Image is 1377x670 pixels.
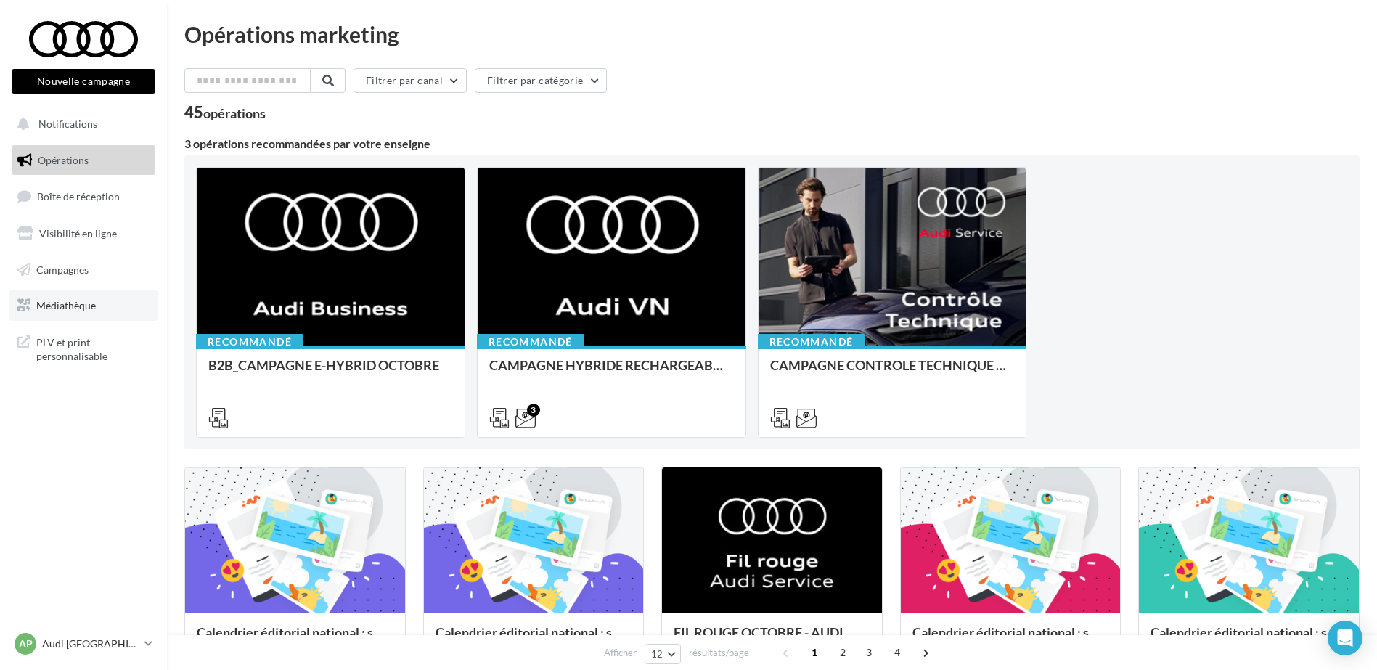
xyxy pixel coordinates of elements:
span: Afficher [604,646,637,660]
span: Boîte de réception [37,190,120,203]
div: CAMPAGNE HYBRIDE RECHARGEABLE [489,358,734,387]
div: B2B_CAMPAGNE E-HYBRID OCTOBRE [208,358,453,387]
span: 4 [886,641,909,664]
span: 1 [803,641,826,664]
span: Médiathèque [36,299,96,311]
button: Nouvelle campagne [12,69,155,94]
div: FIL ROUGE OCTOBRE - AUDI SERVICE [674,625,870,654]
div: Open Intercom Messenger [1328,621,1362,655]
div: 3 [527,404,540,417]
span: 2 [831,641,854,664]
a: Médiathèque [9,290,158,321]
p: Audi [GEOGRAPHIC_DATA] 16 [42,637,139,651]
span: PLV et print personnalisable [36,332,150,364]
div: opérations [203,107,266,120]
span: 3 [857,641,880,664]
div: Recommandé [477,334,584,350]
div: CAMPAGNE CONTROLE TECHNIQUE 25€ OCTOBRE [770,358,1015,387]
div: Calendrier éditorial national : semaine du 15.09 au 21.09 [1151,625,1347,654]
span: résultats/page [689,646,749,660]
span: AP [19,637,33,651]
a: PLV et print personnalisable [9,327,158,369]
a: Visibilité en ligne [9,218,158,249]
span: Notifications [38,118,97,130]
button: Notifications [9,109,152,139]
div: 3 opérations recommandées par votre enseigne [184,138,1360,150]
span: Opérations [38,154,89,166]
span: Campagnes [36,263,89,275]
button: 12 [645,644,682,664]
div: Calendrier éditorial national : semaine du 06.10 au 12.10 [197,625,393,654]
button: Filtrer par catégorie [475,68,607,93]
div: Calendrier éditorial national : semaine du 29.09 au 05.10 [436,625,632,654]
a: Boîte de réception [9,181,158,212]
div: Recommandé [196,334,303,350]
div: Recommandé [758,334,865,350]
button: Filtrer par canal [354,68,467,93]
div: Opérations marketing [184,23,1360,45]
span: Visibilité en ligne [39,227,117,240]
div: 45 [184,105,266,120]
a: AP Audi [GEOGRAPHIC_DATA] 16 [12,630,155,658]
a: Opérations [9,145,158,176]
span: 12 [651,648,663,660]
div: Calendrier éditorial national : semaine du 22.09 au 28.09 [912,625,1109,654]
a: Campagnes [9,255,158,285]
